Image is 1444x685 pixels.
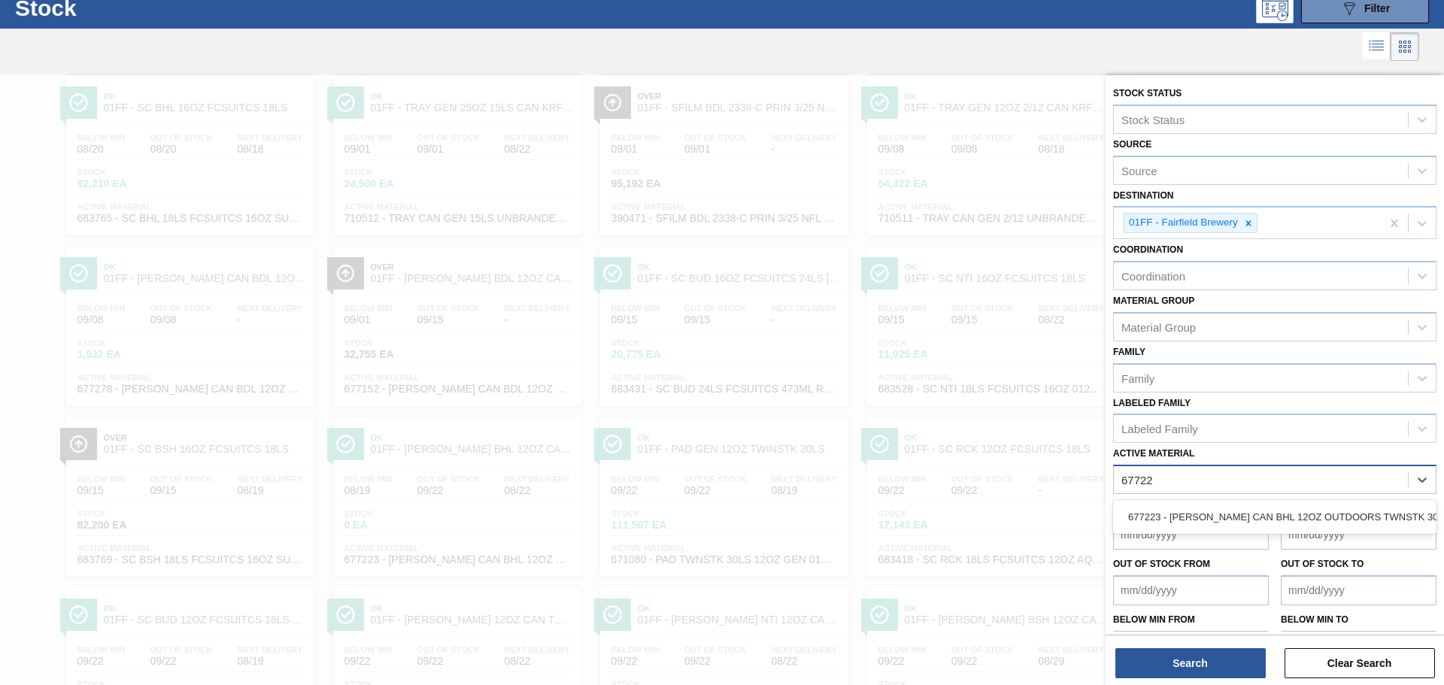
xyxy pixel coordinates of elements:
[1364,2,1390,14] span: Filter
[1121,270,1185,283] div: Coordination
[1113,631,1269,661] input: mm/dd/yyyy
[1391,32,1419,61] div: Card Vision
[1281,614,1348,625] label: Below Min to
[1113,559,1210,569] label: Out of Stock from
[1123,65,1390,235] a: ÍconeOk01FF - [PERSON_NAME] BDL 12OZ CAN TWNSTK 30/12 CAN NFL-49ERSBelow Min09/08Out Of Stock09/0...
[1281,559,1364,569] label: Out of Stock to
[1363,32,1391,61] div: List Vision
[1113,614,1195,625] label: Below Min from
[1281,631,1436,661] input: mm/dd/yyyy
[1113,347,1145,357] label: Family
[1281,575,1436,605] input: mm/dd/yyyy
[1121,164,1157,177] div: Source
[1281,520,1436,550] input: mm/dd/yyyy
[1113,448,1194,459] label: Active Material
[55,65,322,235] a: ÍconeOk01FF - SC BHL 16OZ FCSUITCS 18LSBelow Min08/20Out Of Stock08/20Next Delivery08/18Stock92,2...
[1113,244,1183,255] label: Coordination
[1113,503,1436,531] div: 677223 - [PERSON_NAME] CAN BHL 12OZ OUTDOORS TWNSTK 30/12
[1113,88,1182,99] label: Stock Status
[589,65,856,235] a: ÍconeOver01FF - SFILM BDL 2338-C PRIN 3/25 NFL 0225 267Below Min09/01Out Of Stock09/01Next Delive...
[1124,214,1240,232] div: 01FF - Fairfield Brewery
[1113,139,1151,150] label: Source
[1121,113,1185,126] div: Stock Status
[856,65,1123,235] a: ÍconeOk01FF - TRAY GEN 12OZ 2/12 CAN KRFT 1023-KBelow Min09/08Out Of Stock09/08Next Delivery08/18...
[1113,296,1194,306] label: Material Group
[1113,398,1191,408] label: Labeled Family
[1121,320,1196,333] div: Material Group
[322,65,589,235] a: ÍconeOk01FF - TRAY GEN 25OZ 15LS CAN KRFT 1590-JBelow Min09/01Out Of Stock09/01Next Delivery08/22...
[1121,371,1154,384] div: Family
[1121,423,1198,435] div: Labeled Family
[1113,575,1269,605] input: mm/dd/yyyy
[1113,520,1269,550] input: mm/dd/yyyy
[1113,190,1173,201] label: Destination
